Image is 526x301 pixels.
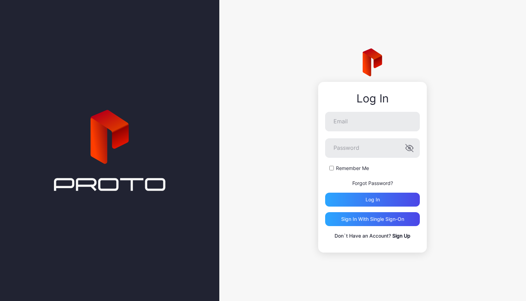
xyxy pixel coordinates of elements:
p: Don`t Have an Account? [325,232,420,240]
button: Password [405,144,414,152]
input: Email [325,112,420,131]
label: Remember Me [336,165,369,172]
div: Sign in With Single Sign-On [341,216,404,222]
a: Forgot Password? [352,180,393,186]
input: Password [325,138,420,158]
div: Log in [366,197,380,202]
div: Log In [325,92,420,105]
button: Sign in With Single Sign-On [325,212,420,226]
button: Log in [325,193,420,207]
a: Sign Up [392,233,410,239]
